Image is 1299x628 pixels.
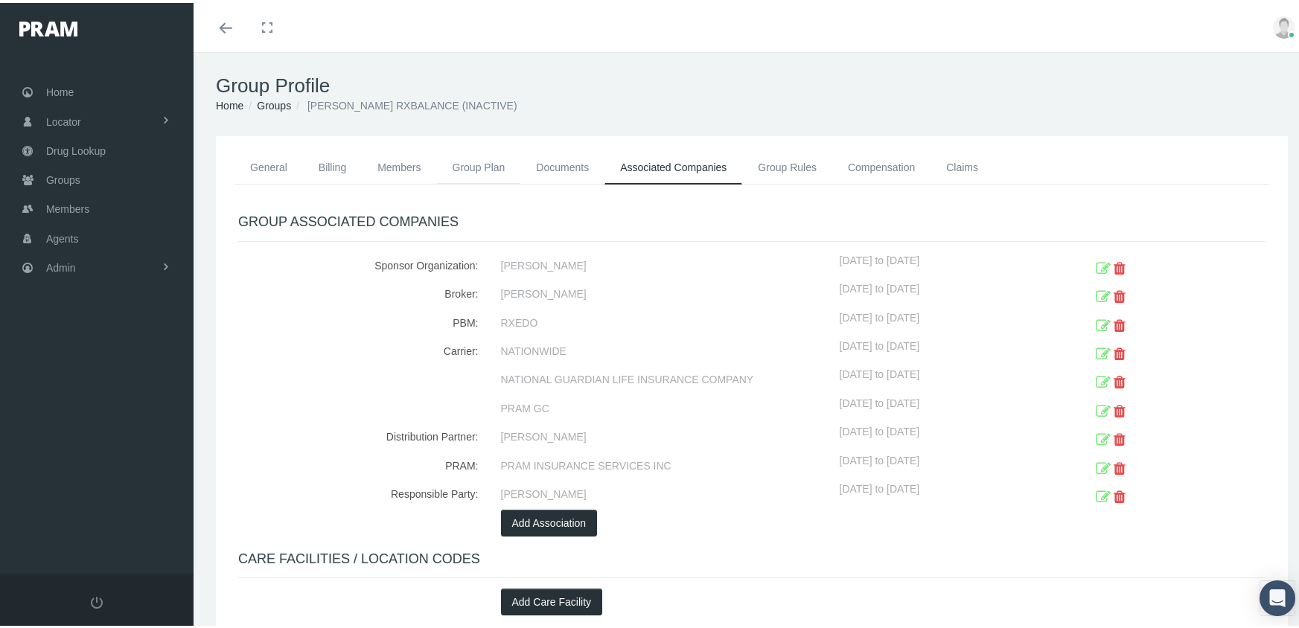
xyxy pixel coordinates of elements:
[362,148,436,181] a: Members
[490,363,840,391] div: NATIONAL GUARDIAN LIFE INSURANCE COMPANY
[490,335,840,363] div: NATIONWIDE
[46,192,89,220] span: Members
[46,222,79,250] span: Agents
[238,211,1266,228] h4: GROUP ASSOCIATED COMPANIES
[227,478,490,506] div: Responsible Party:
[1273,13,1295,36] img: user-placeholder.jpg
[46,134,106,162] span: Drug Lookup
[19,19,77,33] img: PRAM_20_x_78.png
[840,392,1050,420] div: [DATE] to [DATE]
[238,548,1266,565] h4: CARE FACILITIES / LOCATION CODES
[840,307,1050,335] div: [DATE] to [DATE]
[257,97,291,109] a: Groups
[832,148,931,181] a: Compensation
[931,148,994,181] a: Claims
[227,335,490,363] div: Carrier:
[490,449,840,478] div: PRAM INSURANCE SERVICES INC
[501,586,603,612] button: Add Care Facility
[840,363,1050,391] div: [DATE] to [DATE]
[490,278,840,306] div: [PERSON_NAME]
[490,392,840,420] div: PRAM GC
[840,249,1050,278] div: [DATE] to [DATE]
[307,97,517,109] span: [PERSON_NAME] RXBALANCE (INACTIVE)
[227,307,490,335] div: PBM:
[216,97,243,109] a: Home
[216,71,1288,94] h1: Group Profile
[490,478,840,506] div: [PERSON_NAME]
[46,105,81,133] span: Locator
[1260,577,1295,613] div: Open Intercom Messenger
[840,478,1050,506] div: [DATE] to [DATE]
[840,420,1050,449] div: [DATE] to [DATE]
[501,507,598,534] button: Add Association
[227,249,490,278] div: Sponsor Organization:
[227,420,490,449] div: Distribution Partner:
[520,148,604,181] a: Documents
[437,148,521,181] a: Group Plan
[490,420,840,449] div: [PERSON_NAME]
[840,278,1050,306] div: [DATE] to [DATE]
[490,249,840,278] div: [PERSON_NAME]
[227,278,490,306] div: Broker:
[227,449,490,478] div: PRAM:
[46,75,74,103] span: Home
[46,251,76,279] span: Admin
[234,148,303,181] a: General
[303,148,362,181] a: Billing
[46,163,80,191] span: Groups
[840,335,1050,363] div: [DATE] to [DATE]
[490,307,840,335] div: RXEDO
[840,449,1050,478] div: [DATE] to [DATE]
[742,148,832,181] a: Group Rules
[604,148,742,182] a: Associated Companies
